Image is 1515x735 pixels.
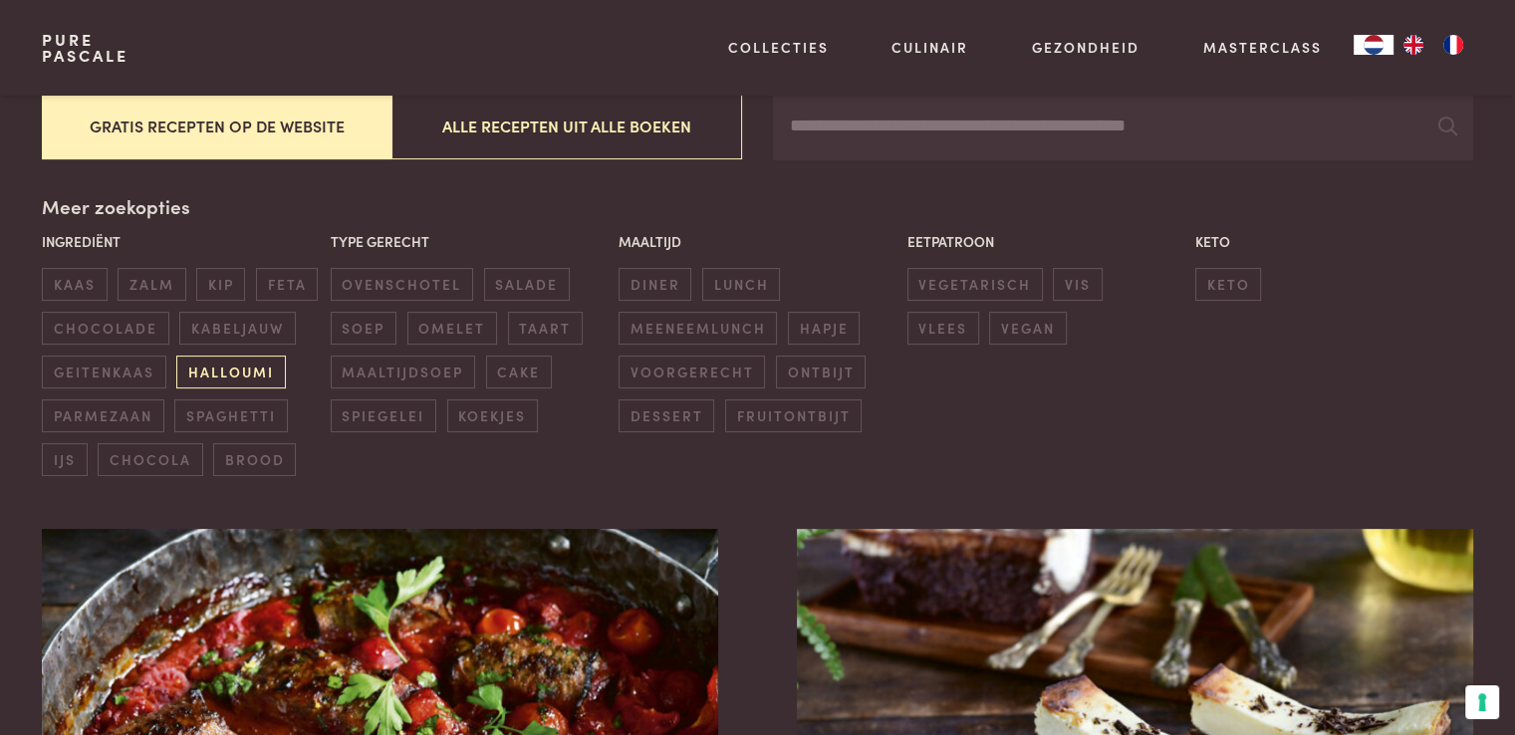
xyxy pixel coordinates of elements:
[776,356,866,388] span: ontbijt
[619,356,765,388] span: voorgerecht
[989,312,1066,345] span: vegan
[619,231,896,252] p: Maaltijd
[891,37,968,58] a: Culinair
[725,399,862,432] span: fruitontbijt
[179,312,295,345] span: kabeljauw
[407,312,497,345] span: omelet
[213,443,296,476] span: brood
[42,268,107,301] span: kaas
[42,231,320,252] p: Ingrediënt
[619,399,714,432] span: dessert
[486,356,552,388] span: cake
[42,32,128,64] a: PurePascale
[391,93,741,159] button: Alle recepten uit alle boeken
[619,268,691,301] span: diner
[42,443,87,476] span: ijs
[331,312,396,345] span: soep
[1393,35,1473,55] ul: Language list
[256,268,318,301] span: feta
[907,231,1185,252] p: Eetpatroon
[1354,35,1393,55] a: NL
[619,312,777,345] span: meeneemlunch
[508,312,583,345] span: taart
[907,312,979,345] span: vlees
[447,399,538,432] span: koekjes
[331,231,609,252] p: Type gerecht
[196,268,245,301] span: kip
[118,268,185,301] span: zalm
[331,399,436,432] span: spiegelei
[174,399,287,432] span: spaghetti
[331,356,475,388] span: maaltijdsoep
[1354,35,1473,55] aside: Language selected: Nederlands
[484,268,570,301] span: salade
[788,312,860,345] span: hapje
[1203,37,1322,58] a: Masterclass
[42,399,163,432] span: parmezaan
[1354,35,1393,55] div: Language
[42,312,168,345] span: chocolade
[1053,268,1102,301] span: vis
[42,356,165,388] span: geitenkaas
[1433,35,1473,55] a: FR
[728,37,829,58] a: Collecties
[1393,35,1433,55] a: EN
[702,268,780,301] span: lunch
[1195,231,1473,252] p: Keto
[1032,37,1139,58] a: Gezondheid
[1195,268,1261,301] span: keto
[1465,685,1499,719] button: Uw voorkeuren voor toestemming voor trackingtechnologieën
[176,356,285,388] span: halloumi
[331,268,473,301] span: ovenschotel
[42,93,391,159] button: Gratis recepten op de website
[98,443,202,476] span: chocola
[907,268,1043,301] span: vegetarisch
